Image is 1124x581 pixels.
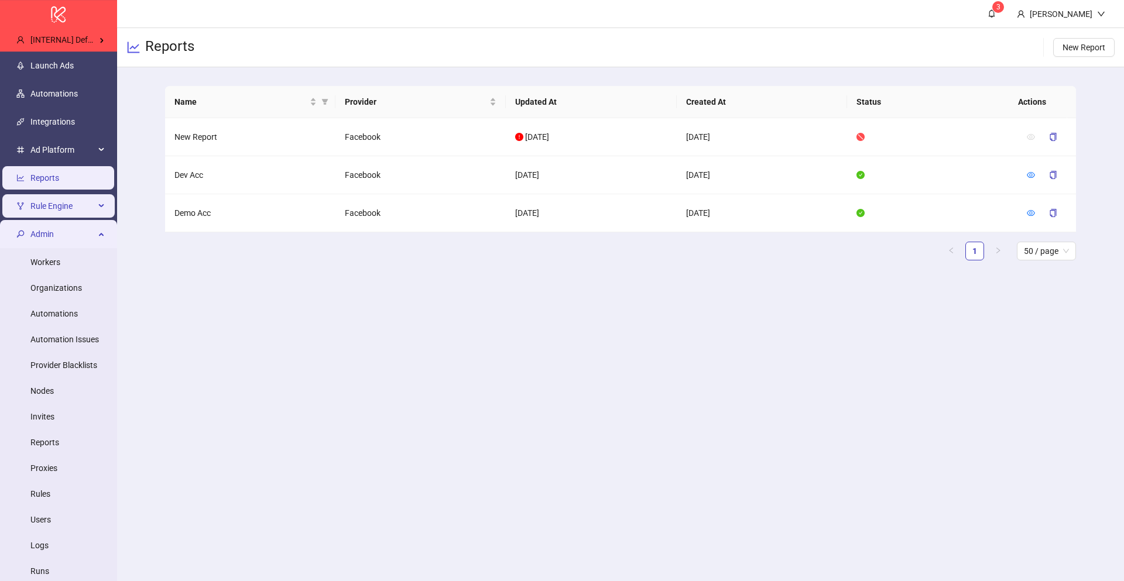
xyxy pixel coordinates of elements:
[319,93,331,111] span: filter
[1017,242,1076,260] div: Page Size
[30,283,82,293] a: Organizations
[942,242,961,260] button: left
[30,438,59,447] a: Reports
[992,1,1004,13] sup: 3
[1027,171,1035,179] span: eye
[506,194,676,232] td: [DATE]
[335,118,506,156] td: Facebook
[677,194,847,232] td: [DATE]
[30,541,49,550] a: Logs
[30,309,78,318] a: Automations
[165,118,335,156] td: New Report
[335,156,506,194] td: Facebook
[30,566,49,576] a: Runs
[16,202,25,210] span: fork
[1027,133,1035,141] span: eye
[30,489,50,499] a: Rules
[1049,171,1057,179] span: copy
[1027,208,1035,218] a: eye
[989,242,1008,260] button: right
[30,412,54,421] a: Invites
[1025,8,1097,20] div: [PERSON_NAME]
[321,98,328,105] span: filter
[30,386,54,396] a: Nodes
[16,36,25,44] span: user
[1049,133,1057,141] span: copy
[335,194,506,232] td: Facebook
[1017,10,1025,18] span: user
[1097,10,1105,18] span: down
[996,3,1000,11] span: 3
[30,61,74,70] a: Launch Ads
[30,173,59,183] a: Reports
[1049,209,1057,217] span: copy
[677,156,847,194] td: [DATE]
[847,86,1017,118] th: Status
[988,9,996,18] span: bell
[1063,43,1105,52] span: New Report
[30,117,75,126] a: Integrations
[1027,209,1035,217] span: eye
[856,209,865,217] span: check-circle
[30,35,117,44] span: [INTERNAL] Default Org
[30,335,99,344] a: Automation Issues
[165,86,335,118] th: Name
[677,118,847,156] td: [DATE]
[1009,86,1067,118] th: Actions
[30,89,78,98] a: Automations
[165,194,335,232] td: Demo Acc
[126,40,140,54] span: line-chart
[1040,204,1067,222] button: copy
[515,133,523,141] span: exclamation-circle
[948,247,955,254] span: left
[30,360,97,370] a: Provider Blacklists
[30,222,95,246] span: Admin
[965,242,984,260] li: 1
[989,242,1008,260] li: Next Page
[335,86,506,118] th: Provider
[165,156,335,194] td: Dev Acc
[30,138,95,161] span: Ad Platform
[1053,38,1115,57] button: New Report
[995,247,1002,254] span: right
[942,242,961,260] li: Previous Page
[856,171,865,179] span: check-circle
[1027,170,1035,180] a: eye
[677,86,847,118] th: Created At
[525,132,549,142] span: [DATE]
[345,95,487,108] span: Provider
[145,37,194,57] h3: Reports
[506,156,676,194] td: [DATE]
[16,230,25,238] span: key
[1024,242,1069,260] span: 50 / page
[1040,128,1067,146] button: copy
[30,257,60,267] a: Workers
[30,194,95,218] span: Rule Engine
[966,242,983,260] a: 1
[30,463,57,473] a: Proxies
[506,86,676,118] th: Updated At
[30,515,51,524] a: Users
[16,146,25,154] span: number
[856,133,865,141] span: stop
[1040,166,1067,184] button: copy
[174,95,307,108] span: Name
